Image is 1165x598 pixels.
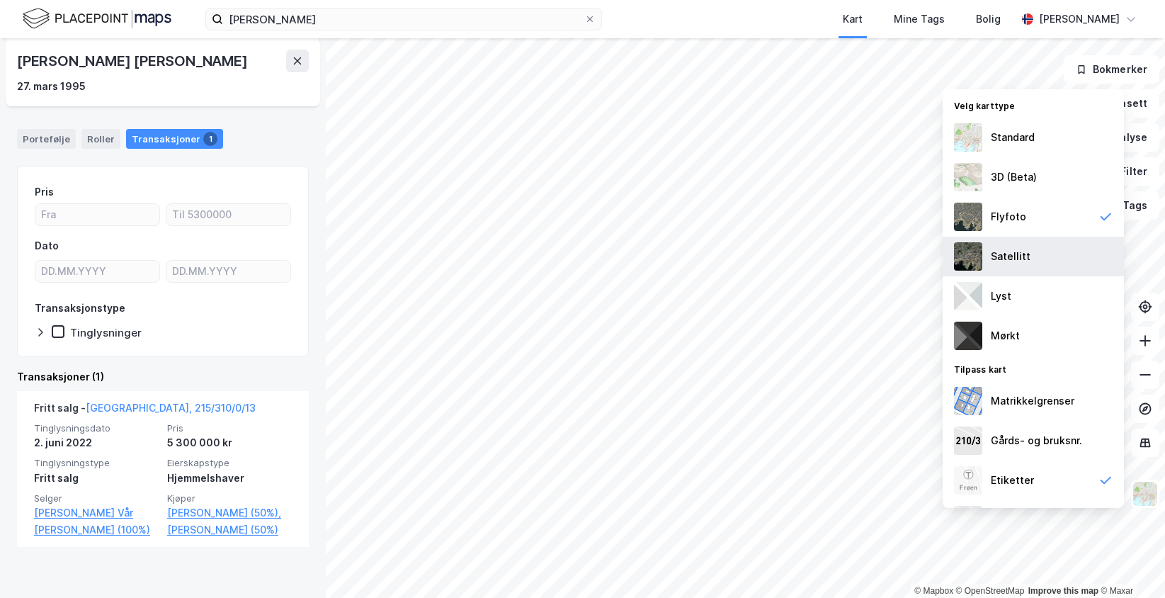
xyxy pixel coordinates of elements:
[81,129,120,149] div: Roller
[166,261,290,282] input: DD.MM.YYYY
[167,422,292,434] span: Pris
[954,387,982,415] img: cadastreBorders.cfe08de4b5ddd52a10de.jpeg
[991,129,1035,146] div: Standard
[991,327,1020,344] div: Mørkt
[35,237,59,254] div: Dato
[956,586,1025,596] a: OpenStreetMap
[991,288,1011,305] div: Lyst
[126,129,223,149] div: Transaksjoner
[35,184,54,201] div: Pris
[954,123,982,152] img: Z
[991,432,1082,449] div: Gårds- og bruksnr.
[17,129,76,149] div: Portefølje
[943,92,1124,118] div: Velg karttype
[70,326,142,339] div: Tinglysninger
[167,504,292,521] a: [PERSON_NAME] (50%),
[991,248,1030,265] div: Satellitt
[167,457,292,469] span: Eierskapstype
[1094,530,1165,598] iframe: Chat Widget
[991,208,1026,225] div: Flyfoto
[991,169,1037,186] div: 3D (Beta)
[167,434,292,451] div: 5 300 000 kr
[954,466,982,495] img: Z
[1132,480,1159,507] img: Z
[1039,11,1120,28] div: [PERSON_NAME]
[86,402,256,414] a: [GEOGRAPHIC_DATA], 215/310/0/13
[954,506,982,534] img: majorOwner.b5e170eddb5c04bfeeff.jpeg
[34,434,159,451] div: 2. juni 2022
[1064,55,1159,84] button: Bokmerker
[17,50,251,72] div: [PERSON_NAME] [PERSON_NAME]
[954,203,982,231] img: Z
[167,470,292,487] div: Hjemmelshaver
[17,78,86,95] div: 27. mars 1995
[34,504,159,538] a: [PERSON_NAME] Vår [PERSON_NAME] (100%)
[894,11,945,28] div: Mine Tags
[943,356,1124,381] div: Tilpass kart
[34,422,159,434] span: Tinglysningsdato
[843,11,863,28] div: Kart
[976,11,1001,28] div: Bolig
[954,282,982,310] img: luj3wr1y2y3+OchiMxRmMxRlscgabnMEmZ7DJGWxyBpucwSZnsMkZbHIGm5zBJmewyRlscgabnMEmZ7DJGWxyBpucwSZnsMkZ...
[35,300,125,317] div: Transaksjonstype
[914,586,953,596] a: Mapbox
[991,393,1074,410] div: Matrikkelgrenser
[954,322,982,350] img: nCdM7BzjoCAAAAAElFTkSuQmCC
[954,163,982,191] img: Z
[203,132,217,146] div: 1
[954,242,982,271] img: 9k=
[35,261,159,282] input: DD.MM.YYYY
[167,492,292,504] span: Kjøper
[1091,157,1159,186] button: Filter
[167,521,292,538] a: [PERSON_NAME] (50%)
[166,204,290,225] input: Til 5300000
[34,470,159,487] div: Fritt salg
[991,472,1034,489] div: Etiketter
[1093,191,1159,220] button: Tags
[17,368,309,385] div: Transaksjoner (1)
[34,400,256,422] div: Fritt salg -
[34,492,159,504] span: Selger
[35,204,159,225] input: Fra
[954,427,982,455] img: cadastreKeys.547ab17ec502f5a4ef2b.jpeg
[1028,586,1098,596] a: Improve this map
[23,6,171,31] img: logo.f888ab2527a4732fd821a326f86c7f29.svg
[34,457,159,469] span: Tinglysningstype
[223,9,584,30] input: Søk på adresse, matrikkel, gårdeiere, leietakere eller personer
